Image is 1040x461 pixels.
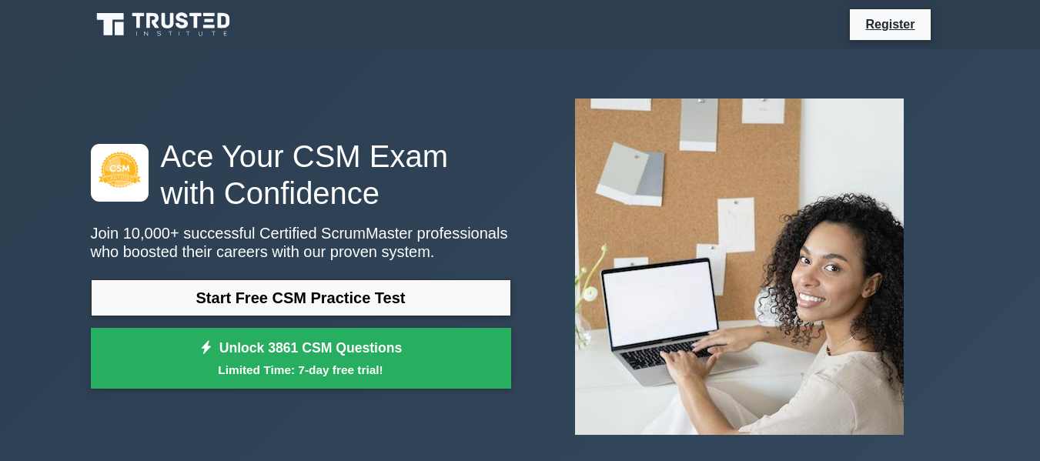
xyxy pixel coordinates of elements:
[91,328,511,389] a: Unlock 3861 CSM QuestionsLimited Time: 7-day free trial!
[110,361,492,379] small: Limited Time: 7-day free trial!
[91,279,511,316] a: Start Free CSM Practice Test
[91,138,511,212] h1: Ace Your CSM Exam with Confidence
[856,15,924,34] a: Register
[91,224,511,261] p: Join 10,000+ successful Certified ScrumMaster professionals who boosted their careers with our pr...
